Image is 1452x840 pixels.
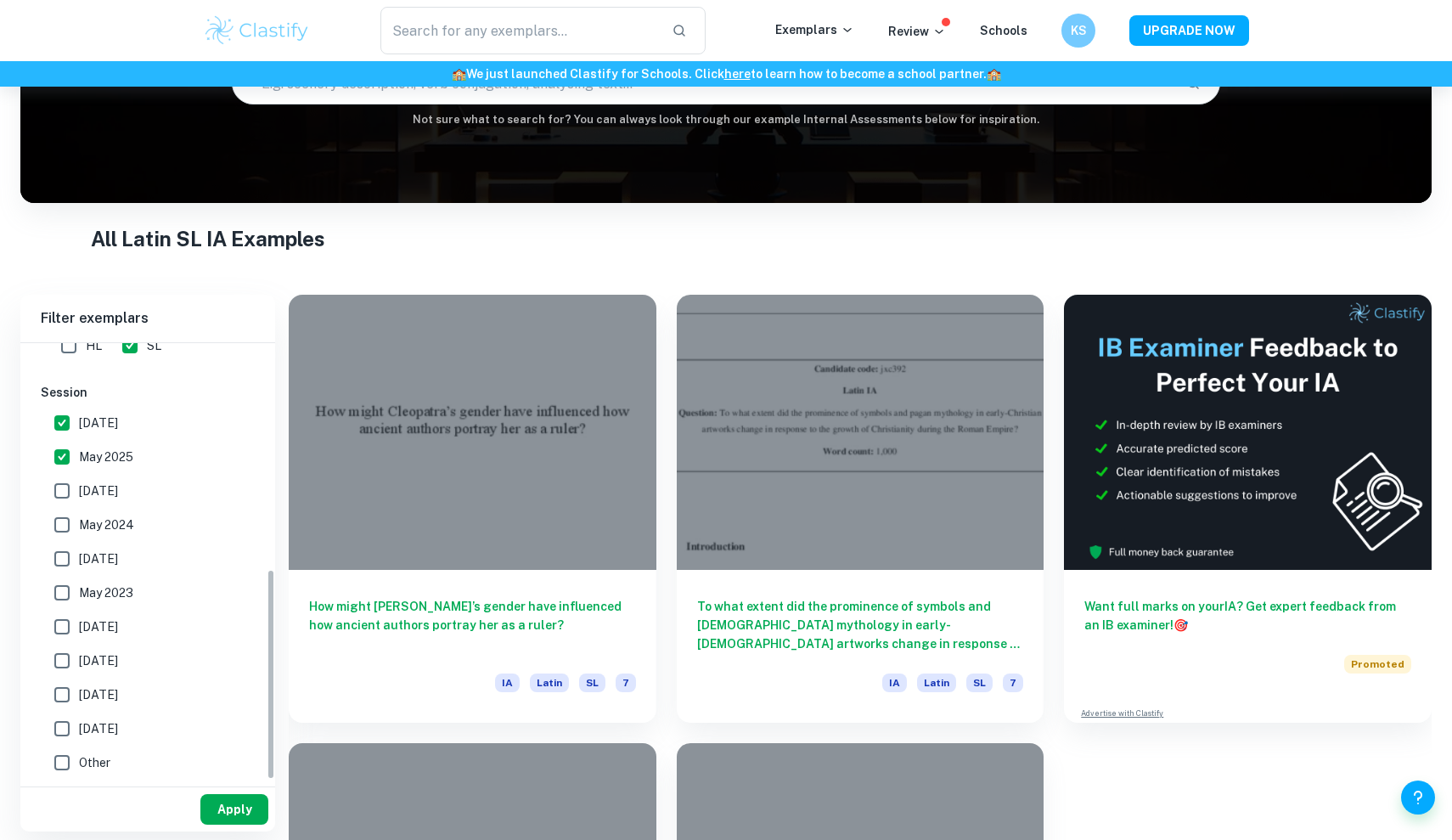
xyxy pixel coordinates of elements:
span: Other [79,753,110,772]
h6: We just launched Clastify for Schools. Click to learn how to become a school partner. [3,65,1449,83]
a: How might [PERSON_NAME]’s gender have influenced how ancient authors portray her as a ruler?IALat... [289,295,656,723]
h6: How might [PERSON_NAME]’s gender have influenced how ancient authors portray her as a ruler? [309,597,636,653]
span: IA [882,674,907,692]
h6: Not sure what to search for? You can always look through our example Internal Assessments below f... [20,111,1432,128]
a: Schools [980,24,1027,37]
img: Clastify logo [203,14,311,48]
span: Latin [917,674,956,692]
button: UPGRADE NOW [1129,15,1249,46]
span: HL [86,336,102,355]
span: Latin [530,674,569,692]
img: Thumbnail [1064,295,1432,570]
span: SL [966,674,993,692]
span: Promoted [1344,655,1411,674]
a: Want full marks on yourIA? Get expert feedback from an IB examiner!PromotedAdvertise with Clastify [1064,295,1432,723]
h1: All Latin SL IA Examples [91,223,1361,254]
a: To what extent did the prominence of symbols and [DEMOGRAPHIC_DATA] mythology in early-[DEMOGRAPH... [677,295,1044,723]
a: Advertise with Clastify [1081,708,1163,719]
span: [DATE] [79,414,118,432]
h6: To what extent did the prominence of symbols and [DEMOGRAPHIC_DATA] mythology in early-[DEMOGRAPH... [697,597,1024,653]
button: Help and Feedback [1401,781,1435,815]
span: [DATE] [79,651,118,670]
span: IA [495,674,520,692]
span: [DATE] [79,617,118,636]
p: Exemplars [775,20,854,39]
span: 🏫 [452,67,466,81]
span: May 2023 [79,583,133,602]
h6: Filter exemplars [20,295,275,342]
h6: Want full marks on your IA ? Get expert feedback from an IB examiner! [1084,597,1411,634]
h6: Session [41,383,255,402]
h6: KS [1069,21,1089,40]
span: May 2025 [79,448,133,466]
span: 7 [616,674,636,692]
a: here [724,67,751,81]
span: 🎯 [1173,618,1188,632]
p: Review [888,22,946,41]
span: May 2024 [79,516,134,534]
span: [DATE] [79,482,118,500]
span: [DATE] [79,685,118,704]
input: Search for any exemplars... [380,7,658,54]
button: Apply [200,794,268,825]
span: [DATE] [79,719,118,738]
span: 7 [1003,674,1023,692]
span: SL [579,674,605,692]
span: SL [147,336,161,355]
span: 🏫 [987,67,1001,81]
button: KS [1061,14,1095,48]
span: [DATE] [79,550,118,568]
